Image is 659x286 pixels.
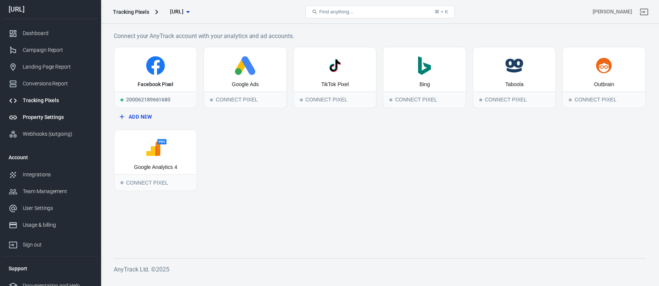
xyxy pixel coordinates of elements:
[210,98,213,101] span: Connect Pixel
[505,81,524,88] div: Taboola
[319,9,353,15] span: Find anything...
[23,130,92,138] div: Webhooks (outgoing)
[23,221,92,229] div: Usage & billing
[203,47,287,109] button: Google AdsConnect PixelConnect Pixel
[114,174,197,191] div: Connect Pixel
[3,260,98,277] li: Support
[3,200,98,217] a: User Settings
[383,91,465,108] div: Connect Pixel
[635,3,653,21] a: Sign out
[3,75,98,92] a: Conversions Report
[569,98,572,101] span: Connect Pixel
[420,81,430,88] div: Bing
[3,217,98,233] a: Usage & billing
[3,126,98,142] a: Webhooks (outgoing)
[23,46,92,54] div: Campaign Report
[138,81,173,88] div: Facebook Pixel
[117,110,194,124] button: Add New
[114,265,646,274] h6: AnyTrack Ltd. © 2025
[232,81,259,88] div: Google Ads
[3,183,98,200] a: Team Management
[23,241,92,249] div: Sign out
[23,63,92,71] div: Landing Page Report
[434,9,448,15] div: ⌘ + K
[479,98,482,101] span: Connect Pixel
[3,6,98,13] div: [URL]
[120,98,123,101] span: Running
[562,47,646,109] button: OutbrainConnect PixelConnect Pixel
[3,166,98,183] a: Integrations
[473,91,555,108] div: Connect Pixel
[389,98,392,101] span: Connect Pixel
[114,47,197,109] a: Facebook PixelRunning200062189661680
[161,5,198,19] button: [URL]
[114,129,197,191] button: Google Analytics 4Connect PixelConnect Pixel
[23,113,92,121] div: Property Settings
[204,91,286,108] div: Connect Pixel
[23,188,92,195] div: Team Management
[23,29,92,37] div: Dashboard
[170,7,183,16] span: companio.ai
[114,91,197,108] div: 200062189661680
[3,59,98,75] a: Landing Page Report
[3,92,98,109] a: Tracking Pixels
[305,6,455,18] button: Find anything...⌘ + K
[23,171,92,179] div: Integrations
[3,148,98,166] li: Account
[134,164,177,171] div: Google Analytics 4
[300,98,303,101] span: Connect Pixel
[114,31,646,41] h6: Connect your AnyTrack account with your analytics and ad accounts.
[383,47,466,109] button: BingConnect PixelConnect Pixel
[473,47,556,109] button: TaboolaConnect PixelConnect Pixel
[120,181,123,184] span: Connect Pixel
[3,42,98,59] a: Campaign Report
[3,233,98,253] a: Sign out
[113,8,149,16] div: Tracking Pixels
[294,91,376,108] div: Connect Pixel
[23,97,92,104] div: Tracking Pixels
[594,81,614,88] div: Outbrain
[321,81,349,88] div: TikTok Pixel
[593,8,632,16] div: Account id: m2kaqM7f
[3,109,98,126] a: Property Settings
[563,91,645,108] div: Connect Pixel
[293,47,377,109] button: TikTok PixelConnect PixelConnect Pixel
[23,80,92,88] div: Conversions Report
[3,25,98,42] a: Dashboard
[23,204,92,212] div: User Settings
